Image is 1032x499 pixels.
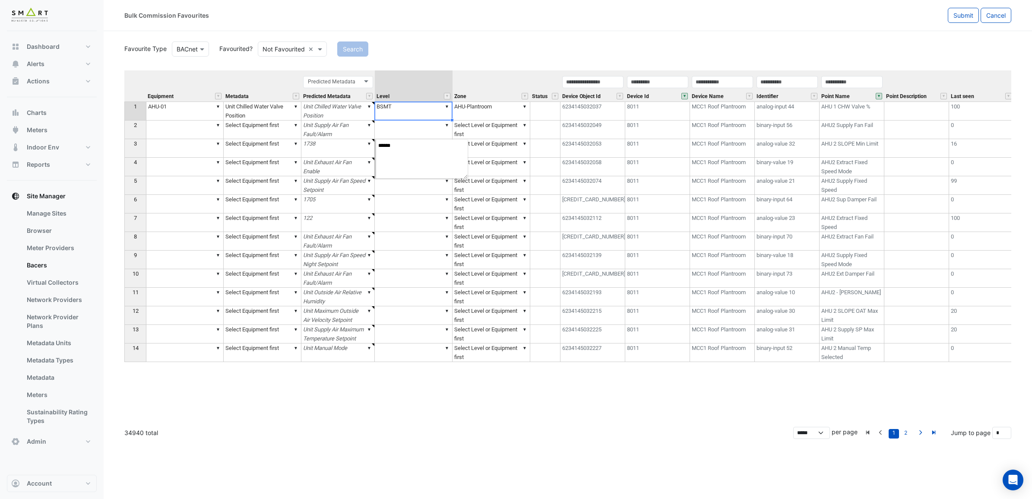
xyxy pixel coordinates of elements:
div: ▼ [215,102,222,111]
td: Unit Supply Air Fan Speed Night Setpoint [301,251,375,269]
div: ▼ [292,343,299,353]
div: ▼ [215,195,222,204]
label: Jump to page [951,428,991,437]
td: 0 [949,195,1014,213]
td: Unit Exhaust Air Fan Enable [301,158,375,176]
div: ▼ [366,213,373,222]
td: [CREDIT_CARD_NUMBER] [560,232,625,251]
div: ▼ [443,139,450,148]
a: Next [914,427,927,439]
div: ▼ [521,158,528,167]
a: Meters [20,386,97,404]
td: Select Level or Equipment first [453,232,530,251]
td: analog-value 23 [755,213,820,232]
td: 16 [949,139,1014,158]
div: ▼ [521,232,528,241]
div: ▼ [215,288,222,297]
span: 12 [133,308,139,314]
td: Select Equipment first [224,158,301,176]
td: 1705 [301,195,375,213]
span: Status [532,94,548,99]
div: ▼ [366,139,373,148]
span: Reports [27,160,50,169]
span: Meters [27,126,47,134]
td: Select Level or Equipment first [453,325,530,343]
td: Select Level or Equipment first [453,121,530,139]
td: 8011 [625,102,690,121]
td: 0 [949,232,1014,251]
span: Device Id [627,94,649,99]
div: ▼ [366,232,373,241]
div: ▼ [521,121,528,130]
td: 6234145032193 [560,288,625,306]
td: MCC1 Roof Plantroom [690,288,755,306]
div: ▼ [292,251,299,260]
td: 8011 [625,269,690,288]
span: 8 [134,233,137,240]
td: analog-input 44 [755,102,820,121]
td: MCC1 Roof Plantroom [690,325,755,343]
td: binary-input 52 [755,343,820,362]
td: Select Equipment first [224,213,301,232]
span: 7 [134,215,137,221]
td: binary-input 64 [755,195,820,213]
div: ▼ [292,213,299,222]
td: 6234145032215 [560,306,625,325]
div: ▼ [292,176,299,185]
button: Cancel [981,8,1011,23]
div: ▼ [521,306,528,315]
app-icon: Actions [11,77,20,86]
a: Browser [20,222,97,239]
td: 0 [949,158,1014,176]
td: 8011 [625,158,690,176]
span: 13 [133,326,139,333]
td: 6234145032053 [560,139,625,158]
div: ▼ [443,343,450,353]
div: ▼ [521,139,528,148]
td: Unit Chilled Water Valve Position [224,102,301,121]
label: Favourite Type [119,44,167,53]
a: 1 [889,429,899,439]
td: Select Level or Equipment first [453,195,530,213]
td: Select Level or Equipment first [453,158,530,176]
td: Select Equipment first [224,176,301,195]
div: ▼ [443,176,450,185]
span: Equipment [148,94,174,99]
div: ▼ [292,232,299,241]
label: Favourited? [214,44,253,53]
div: ▼ [215,269,222,278]
td: Select Equipment first [224,288,301,306]
div: ▼ [521,325,528,334]
td: MCC1 Roof Plantroom [690,139,755,158]
a: Sustainability Rating Types [20,404,97,429]
app-icon: Meters [11,126,20,134]
div: ▼ [292,195,299,204]
button: Alerts [7,55,97,73]
a: 2 [900,429,911,439]
div: ▼ [215,139,222,148]
div: ▼ [292,269,299,278]
button: Indoor Env [7,139,97,156]
span: Metadata [225,94,249,99]
td: binary-value 19 [755,158,820,176]
td: [CREDIT_CARD_NUMBER] [560,269,625,288]
td: AHU2 Extract Fixed Speed Mode [820,158,884,176]
app-icon: Charts [11,108,20,117]
div: ▼ [215,121,222,130]
td: 8011 [625,195,690,213]
td: binary-input 70 [755,232,820,251]
td: 8011 [625,232,690,251]
td: 6234145032225 [560,325,625,343]
div: ▼ [292,102,299,111]
td: 8011 [625,306,690,325]
span: Dashboard [27,42,60,51]
span: 6 [134,196,137,203]
a: Virtual Collectors [20,274,97,291]
td: 0 [949,251,1014,269]
td: Select Level or Equipment first [453,288,530,306]
td: AHU2 Ext Damper Fail [820,269,884,288]
button: Admin [7,433,97,450]
td: MCC1 Roof Plantroom [690,213,755,232]
span: 10 [133,270,139,277]
span: Device Object Id [562,94,601,99]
